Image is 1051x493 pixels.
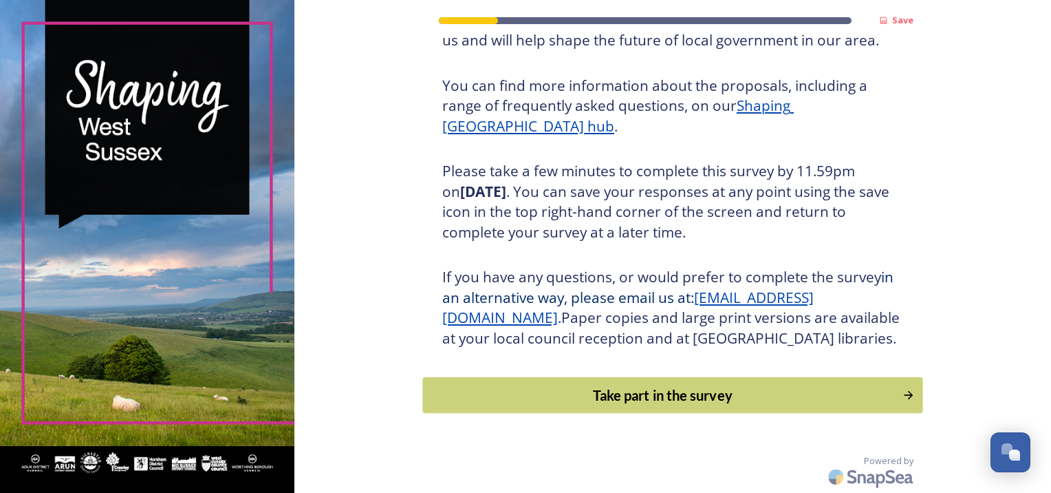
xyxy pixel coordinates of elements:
span: Powered by [864,454,913,468]
div: Take part in the survey [430,385,895,406]
span: in an alternative way, please email us at: [442,267,897,307]
span: . [558,308,561,327]
strong: [DATE] [460,182,506,201]
button: Open Chat [990,432,1030,472]
img: SnapSea Logo [824,461,920,493]
h3: Please take a few minutes to complete this survey by 11.59pm on . You can save your responses at ... [442,161,903,242]
strong: Save [892,14,913,26]
a: Shaping [GEOGRAPHIC_DATA] hub [442,96,794,136]
a: [EMAIL_ADDRESS][DOMAIN_NAME] [442,288,814,328]
button: Continue [422,377,922,414]
h3: You can find more information about the proposals, including a range of frequently asked question... [442,76,903,137]
h3: If you have any questions, or would prefer to complete the survey Paper copies and large print ve... [442,267,903,348]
